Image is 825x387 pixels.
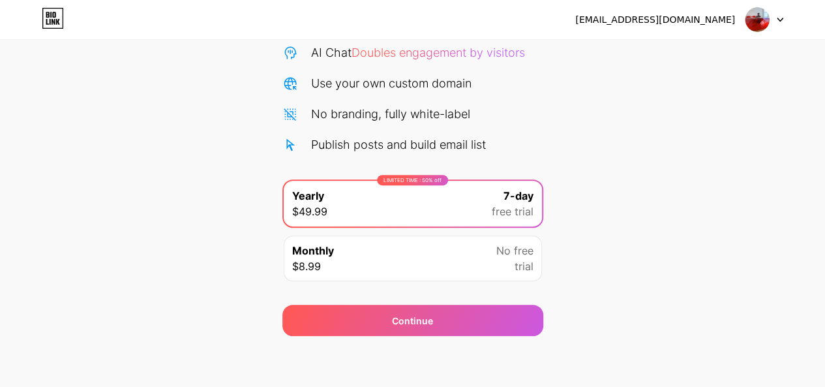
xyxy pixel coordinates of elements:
[311,74,472,92] div: Use your own custom domain
[515,258,533,274] span: trial
[352,46,525,59] span: Doubles engagement by visitors
[311,136,486,153] div: Publish posts and build email list
[496,243,533,258] span: No free
[292,204,327,219] span: $49.99
[292,258,321,274] span: $8.99
[311,44,525,61] div: AI Chat
[575,13,735,27] div: [EMAIL_ADDRESS][DOMAIN_NAME]
[292,188,324,204] span: Yearly
[745,7,770,32] img: mylifestylewow
[311,105,470,123] div: No branding, fully white-label
[377,175,448,185] div: LIMITED TIME : 50% off
[392,314,433,328] span: Continue
[492,204,533,219] span: free trial
[503,188,533,204] span: 7-day
[292,243,334,258] span: Monthly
